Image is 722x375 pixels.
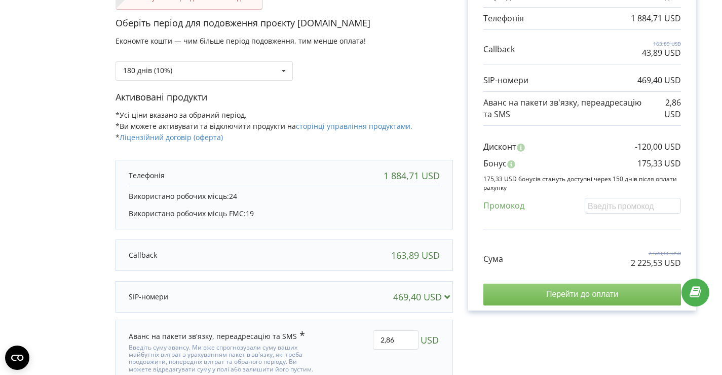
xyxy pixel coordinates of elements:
div: 469,40 USD [393,292,454,302]
p: SIP-номери [483,75,528,86]
button: Open CMP widget [5,346,29,370]
p: 2 520,86 USD [631,250,681,257]
input: Перейти до оплати [483,284,681,305]
span: 19 [246,209,254,218]
p: Callback [129,250,157,260]
span: Економте кошти — чим більше період подовження, тим менше оплата! [116,36,366,46]
p: Дисконт [483,141,516,153]
input: Введіть промокод [585,198,681,214]
span: *Усі ціни вказано за обраний період. [116,110,247,120]
a: сторінці управління продуктами. [296,121,412,131]
p: Бонус [483,158,507,169]
p: 469,40 USD [637,75,681,86]
p: SIP-номери [129,292,168,302]
p: 175,33 USD бонусів стануть доступні через 150 днів після оплати рахунку [483,175,681,192]
p: Аванс на пакети зв'язку, переадресацію та SMS [483,97,650,120]
p: Промокод [483,200,524,212]
p: 2 225,53 USD [631,257,681,269]
div: 180 днів (10%) [123,67,172,74]
p: 1 884,71 USD [631,13,681,24]
p: Сума [483,253,503,265]
p: Використано робочих місць: [129,191,440,201]
p: Callback [483,44,515,55]
div: Введіть суму авансу. Ми вже спрогнозували суму ваших майбутніх витрат з урахуванням пакетів зв'яз... [129,342,318,373]
p: Використано робочих місць FMC: [129,209,440,219]
div: 163,89 USD [391,250,440,260]
p: 2,86 USD [650,97,681,120]
span: USD [421,330,439,350]
div: 1 884,71 USD [384,171,440,181]
p: 163,89 USD [642,40,681,47]
p: Оберіть період для подовження проєкту [DOMAIN_NAME] [116,17,453,30]
p: -120,00 USD [635,141,681,153]
span: *Ви можете активувати та відключити продукти на [116,121,412,131]
p: 175,33 USD [637,158,681,169]
span: 24 [229,191,237,201]
p: Телефонія [129,171,165,181]
a: Ліцензійний договір (оферта) [120,132,223,142]
p: Телефонія [483,13,524,24]
p: 43,89 USD [642,47,681,59]
p: Активовані продукти [116,91,453,104]
div: Аванс на пакети зв'язку, переадресацію та SMS [129,330,305,342]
